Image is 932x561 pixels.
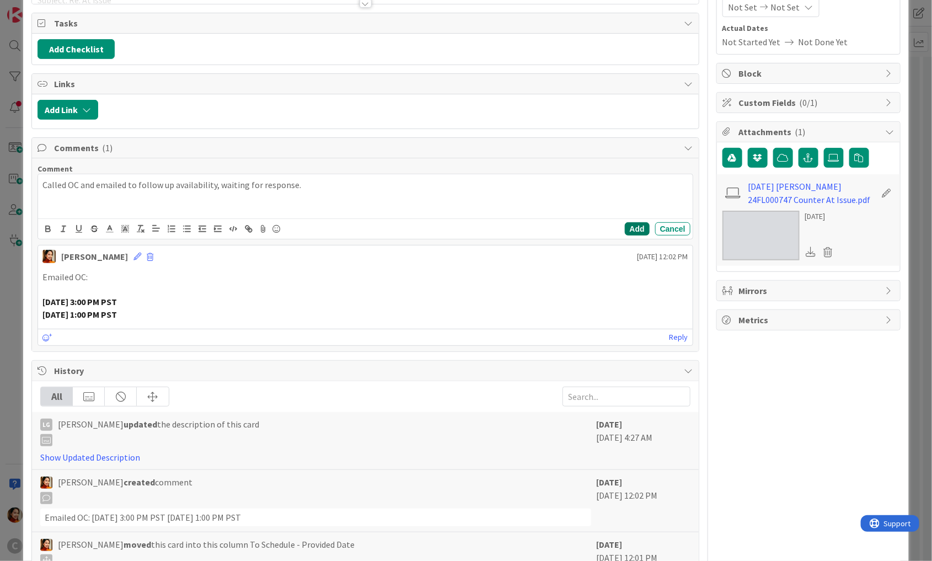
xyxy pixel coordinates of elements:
[739,313,880,327] span: Metrics
[805,245,817,259] div: Download
[729,1,758,14] span: Not Set
[102,142,113,153] span: ( 1 )
[42,309,117,320] strong: [DATE] 1:00 PM PST
[58,418,259,446] span: [PERSON_NAME] the description of this card
[40,509,591,526] div: Emailed OC: [DATE] 3:00 PM PST [DATE] 1:00 PM PST
[40,419,52,431] div: LG
[54,17,679,30] span: Tasks
[625,222,650,236] button: Add
[42,179,688,191] p: Called OC and emailed to follow up availability, waiting for response.
[40,539,52,551] img: PM
[800,97,818,108] span: ( 0/1 )
[739,284,880,297] span: Mirrors
[655,222,690,236] button: Cancel
[54,141,679,154] span: Comments
[722,35,781,49] span: Not Started Yet
[42,271,688,284] p: Emailed OC:
[23,2,50,15] span: Support
[722,23,894,34] span: Actual Dates
[61,250,128,263] div: [PERSON_NAME]
[40,477,52,489] img: PM
[739,125,880,138] span: Attachments
[42,296,117,307] strong: [DATE] 3:00 PM PST
[638,251,688,263] span: [DATE] 12:02 PM
[739,96,880,109] span: Custom Fields
[597,419,623,430] b: [DATE]
[771,1,800,14] span: Not Set
[597,477,623,488] b: [DATE]
[597,418,690,464] div: [DATE] 4:27 AM
[124,539,151,550] b: moved
[799,35,848,49] span: Not Done Yet
[42,250,56,263] img: PM
[124,419,157,430] b: updated
[41,387,73,406] div: All
[748,180,876,206] a: [DATE] [PERSON_NAME] 24FL000747 Counter At Issue.pdf
[58,475,192,504] span: [PERSON_NAME] comment
[38,39,115,59] button: Add Checklist
[54,364,679,377] span: History
[38,100,98,120] button: Add Link
[40,452,140,463] a: Show Updated Description
[597,539,623,550] b: [DATE]
[805,211,837,222] div: [DATE]
[597,475,690,526] div: [DATE] 12:02 PM
[54,77,679,90] span: Links
[563,387,690,407] input: Search...
[669,330,688,344] a: Reply
[124,477,155,488] b: created
[38,164,73,174] span: Comment
[739,67,880,80] span: Block
[795,126,806,137] span: ( 1 )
